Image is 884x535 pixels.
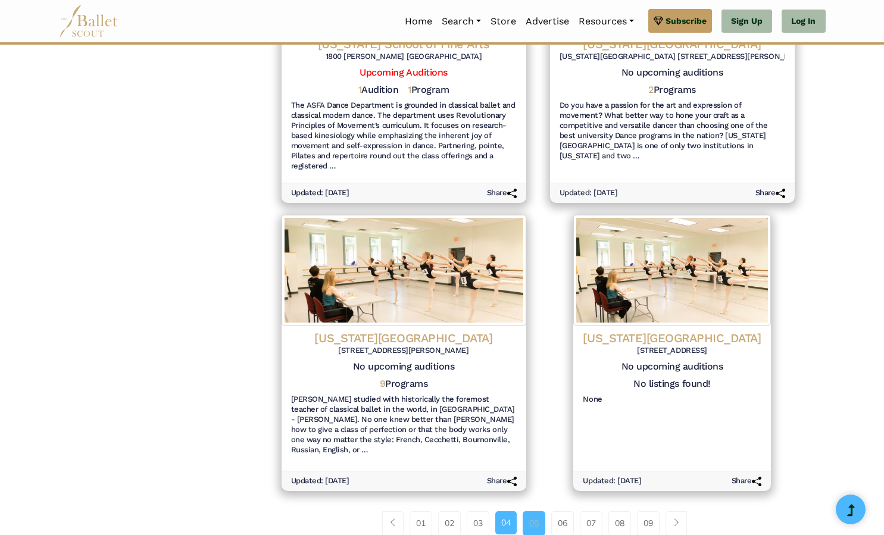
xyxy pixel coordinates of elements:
h6: Updated: [DATE] [583,476,641,486]
h6: 1800 [PERSON_NAME] [GEOGRAPHIC_DATA] [291,52,517,62]
h5: No listings found! [633,378,710,390]
h5: No upcoming auditions [560,67,785,79]
h5: Program [408,84,449,96]
nav: Page navigation example [382,511,694,535]
a: 05 [523,511,545,535]
a: 03 [467,511,489,535]
img: gem.svg [654,14,663,27]
h5: Programs [648,84,696,96]
h6: Do you have a passion for the art and expression of movement? What better way to hone your craft ... [560,101,785,161]
h6: Share [732,476,761,486]
a: 08 [608,511,631,535]
a: 02 [438,511,461,535]
h6: [PERSON_NAME] studied with historically the foremost teacher of classical ballet in the world, in... [291,395,517,455]
a: Search [437,9,486,34]
h6: Share [487,188,517,198]
h6: Share [487,476,517,486]
span: 9 [380,378,386,389]
h6: [STREET_ADDRESS] [583,346,761,356]
h6: [US_STATE][GEOGRAPHIC_DATA] [STREET_ADDRESS][PERSON_NAME] [560,52,785,62]
a: Sign Up [721,10,772,33]
h6: Updated: [DATE] [560,188,618,198]
a: Subscribe [648,9,712,33]
h6: None [583,395,761,405]
h5: No upcoming auditions [291,361,517,373]
span: 1 [408,84,411,95]
a: 04 [495,511,517,534]
img: Logo [573,215,770,326]
a: Upcoming Auditions [360,67,447,78]
h6: The ASFA Dance Department is grounded in classical ballet and classical modern dance. The departm... [291,101,517,171]
a: Store [486,9,521,34]
a: Advertise [521,9,574,34]
h5: No upcoming auditions [583,361,761,373]
img: Logo [282,215,526,326]
a: 01 [410,511,432,535]
span: Subscribe [666,14,707,27]
h4: [US_STATE][GEOGRAPHIC_DATA] [291,330,517,346]
h6: Updated: [DATE] [291,476,349,486]
h6: [STREET_ADDRESS][PERSON_NAME] [291,346,517,356]
h5: Programs [380,378,428,390]
span: 2 [648,84,654,95]
span: 1 [358,84,362,95]
a: Home [400,9,437,34]
h6: Updated: [DATE] [291,188,349,198]
a: Resources [574,9,639,34]
h6: Share [755,188,785,198]
h5: Audition [358,84,399,96]
a: 07 [580,511,602,535]
a: 09 [637,511,660,535]
a: 06 [551,511,574,535]
a: Log In [782,10,825,33]
h4: [US_STATE][GEOGRAPHIC_DATA] [583,330,761,346]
